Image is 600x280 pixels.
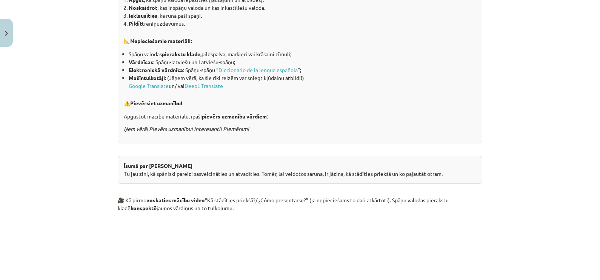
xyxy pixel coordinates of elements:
strong: Vārdnīcas [129,58,153,65]
strong: pierakstu klade, [162,51,202,57]
em: Ņem vērā! Pievērs uzmanību! Interesanti! Piemēram! [124,125,249,132]
p: Apgūstot mācību materiālu, īpaši : [124,112,476,120]
b: Pievērsiet uzmanību! [130,100,182,106]
strong: noskaties mācību video [146,197,205,203]
li: treniņuzdevumus. [129,20,476,28]
li: , kā runā paši spāņi. [129,12,476,20]
strong: pievērs uzmanību vārdiem [202,113,267,120]
li: Spāņu valodas pildspalva, marķieri vai krāsaini zīmuļi; [129,50,476,58]
strong: Noskaidrot [129,4,157,11]
strong: Īsumā par [PERSON_NAME] [124,162,192,169]
li: : Spāņu-spāņu “ ”; [129,66,476,74]
a: Diccionario de la lengua española [218,66,298,73]
li: : (Jāņem vērā, ka šie rīki reizēm var sniegt kļūdainu atbildi!) un/ vai [129,74,476,90]
p: 🎥 Kā pirmo “Kā stādīties priekšā?/ ¿Cómo presentarse?” (ja nepieciešams to dari atkārtoti). Spāņu... [118,196,482,212]
li: , kas ir spāņu valoda un kas ir kastīliešu valoda. [129,4,476,12]
strong: Ieklausīties [129,12,157,19]
strong: Elektroniskā vārdnīca [129,66,183,73]
strong: Mašīntulkotāji [129,74,165,81]
div: Tu jau zini, kā spāniski pareizi sasveicināties un atvadīties. Tomēr, lai veidotos saruna, ir jāz... [118,156,482,184]
p: ⚠️ [124,94,476,108]
p: 📐 [124,31,476,46]
a: DeepL Translate [185,82,223,89]
a: Google Translate [129,82,169,89]
li: : Spāņu-latviešu un Latviešu-spāņu; [129,58,476,66]
b: Nepieciešamie materiāli: [130,37,192,44]
strong: konspektē [131,205,157,211]
img: icon-close-lesson-0947bae3869378f0d4975bcd49f059093ad1ed9edebbc8119c70593378902aed.svg [5,31,8,36]
strong: Pildīt [129,20,142,27]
